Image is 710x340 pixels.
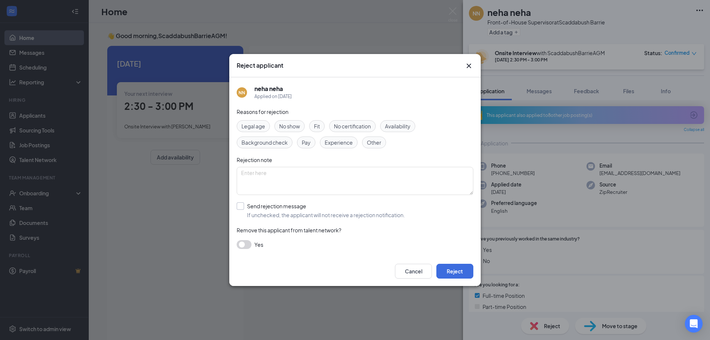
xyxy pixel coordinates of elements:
[395,264,432,279] button: Cancel
[385,122,410,130] span: Availability
[254,93,292,100] div: Applied on [DATE]
[241,122,265,130] span: Legal age
[254,240,263,249] span: Yes
[436,264,473,279] button: Reject
[302,138,311,147] span: Pay
[325,138,353,147] span: Experience
[237,227,341,233] span: Remove this applicant from talent network?
[239,90,245,96] div: NN
[314,122,320,130] span: Fit
[241,138,288,147] span: Background check
[464,61,473,70] svg: Cross
[279,122,300,130] span: No show
[367,138,381,147] span: Other
[237,61,283,70] h3: Reject applicant
[334,122,371,130] span: No certification
[685,315,703,333] div: Open Intercom Messenger
[237,156,272,163] span: Rejection note
[237,108,288,115] span: Reasons for rejection
[254,85,283,93] h5: neha neha
[464,61,473,70] button: Close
